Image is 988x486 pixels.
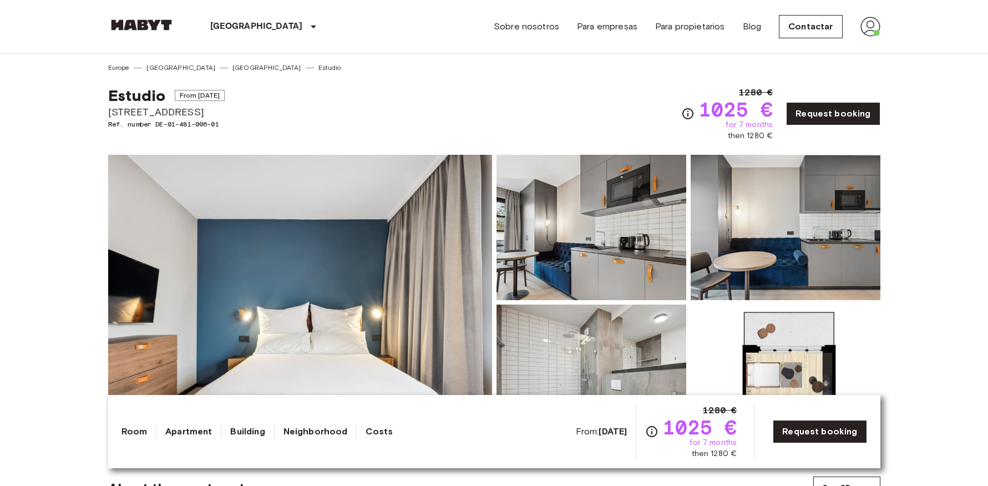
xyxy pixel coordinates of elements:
[108,63,130,73] a: Europe
[691,155,880,300] img: Picture of unit DE-01-481-006-01
[773,420,867,443] a: Request booking
[743,20,762,33] a: Blog
[739,86,773,99] span: 1280 €
[108,105,225,119] span: [STREET_ADDRESS]
[645,425,658,438] svg: Check cost overview for full price breakdown. Please note that discounts apply to new joiners onl...
[210,20,303,33] p: [GEOGRAPHIC_DATA]
[663,417,737,437] span: 1025 €
[786,102,880,125] a: Request booking
[230,425,265,438] a: Building
[496,305,686,450] img: Picture of unit DE-01-481-006-01
[175,90,225,101] span: From [DATE]
[494,20,559,33] a: Sobre nosotros
[318,63,341,73] a: Estudio
[699,99,773,119] span: 1025 €
[860,17,880,37] img: avatar
[576,426,627,438] span: From:
[496,155,686,300] img: Picture of unit DE-01-481-006-01
[681,107,695,120] svg: Check cost overview for full price breakdown. Please note that discounts apply to new joiners onl...
[232,63,301,73] a: [GEOGRAPHIC_DATA]
[655,20,725,33] a: Para propietarios
[108,119,225,129] span: Ref. number DE-01-481-006-01
[691,305,880,450] img: Picture of unit DE-01-481-006-01
[146,63,215,73] a: [GEOGRAPHIC_DATA]
[690,437,737,448] span: for 7 months
[108,155,492,450] img: Marketing picture of unit DE-01-481-006-01
[108,19,175,31] img: Habyt
[165,425,212,438] a: Apartment
[108,86,166,105] span: Estudio
[366,425,393,438] a: Costs
[728,130,773,141] span: then 1280 €
[779,15,842,38] a: Contactar
[577,20,637,33] a: Para empresas
[283,425,348,438] a: Neighborhood
[726,119,773,130] span: for 7 months
[703,404,737,417] span: 1280 €
[599,426,627,437] b: [DATE]
[121,425,148,438] a: Room
[692,448,737,459] span: then 1280 €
